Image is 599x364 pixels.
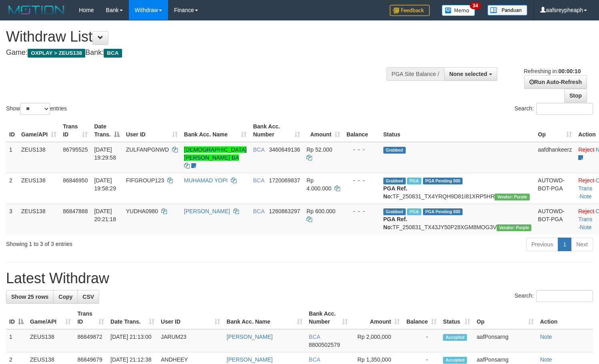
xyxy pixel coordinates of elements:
th: Bank Acc. Name: activate to sort column ascending [181,119,250,142]
span: None selected [449,71,487,77]
span: Show 25 rows [11,294,48,300]
img: Button%20Memo.svg [442,5,475,16]
td: 3 [6,204,18,234]
td: JARUM23 [158,329,223,352]
span: [DATE] 20:21:18 [94,208,116,222]
a: 1 [558,238,571,251]
td: aafdhankeerz [535,142,575,173]
th: Bank Acc. Name: activate to sort column ascending [223,306,305,329]
span: PGA Pending [423,208,463,215]
span: BCA [253,177,264,184]
span: YUDHA0980 [126,208,158,214]
th: ID: activate to sort column descending [6,306,27,329]
th: Amount: activate to sort column ascending [351,306,403,329]
select: Showentries [20,103,50,115]
label: Show entries [6,103,67,115]
img: Feedback.jpg [390,5,430,16]
td: TF_250831_TX4YRQH9D81I81XRP5HR [380,173,535,204]
td: 2 [6,173,18,204]
a: Copy [53,290,78,304]
span: 34 [470,2,481,9]
span: Marked by aafnoeunsreypich [407,208,421,215]
a: Note [540,334,552,340]
span: BCA [309,334,320,340]
a: [DEMOGRAPHIC_DATA][PERSON_NAME] BA [184,146,247,161]
span: 86847888 [63,208,88,214]
th: Game/API: activate to sort column ascending [18,119,60,142]
span: ZULFANPGNWD [126,146,169,153]
span: BCA [309,356,320,363]
th: Op: activate to sort column ascending [473,306,537,329]
td: aafPonsarng [473,329,537,352]
a: Note [540,356,552,363]
a: Note [580,224,592,230]
td: 86849872 [74,329,107,352]
span: Accepted [443,334,467,341]
span: 86846950 [63,177,88,184]
label: Search: [515,103,593,115]
span: OXPLAY > ZEUS138 [28,49,85,58]
span: Rp 600.000 [307,208,335,214]
th: Balance [343,119,380,142]
h1: Latest Withdraw [6,270,593,286]
a: [PERSON_NAME] [226,356,272,363]
span: Grabbed [383,178,406,184]
a: Previous [526,238,558,251]
th: Op: activate to sort column ascending [535,119,575,142]
td: 1 [6,142,18,173]
a: [PERSON_NAME] [184,208,230,214]
td: - [403,329,440,352]
span: Copy 1260863297 to clipboard [269,208,300,214]
th: Trans ID: activate to sort column ascending [74,306,107,329]
th: Bank Acc. Number: activate to sort column ascending [250,119,303,142]
th: Bank Acc. Number: activate to sort column ascending [306,306,351,329]
a: Next [571,238,593,251]
span: Copy [58,294,72,300]
a: Reject [578,208,594,214]
td: ZEUS138 [27,329,74,352]
a: Show 25 rows [6,290,54,304]
input: Search: [536,290,593,302]
th: Date Trans.: activate to sort column descending [91,119,122,142]
img: MOTION_logo.png [6,4,67,16]
th: Amount: activate to sort column ascending [303,119,343,142]
td: ZEUS138 [18,173,60,204]
span: [DATE] 19:58:29 [94,177,116,192]
span: BCA [104,49,122,58]
span: BCA [253,146,264,153]
span: Marked by aafnoeunsreypich [407,178,421,184]
span: 86795525 [63,146,88,153]
span: Rp 4.000.000 [307,177,331,192]
td: 1 [6,329,27,352]
div: PGA Site Balance / [387,67,444,81]
span: Grabbed [383,208,406,215]
div: - - - [347,207,377,215]
a: CSV [77,290,99,304]
th: Status: activate to sort column ascending [440,306,473,329]
th: Action [537,306,593,329]
th: Date Trans.: activate to sort column ascending [107,306,158,329]
a: MUHAMAD YOPI [184,177,228,184]
span: Copy 1720069837 to clipboard [269,177,300,184]
a: Reject [578,177,594,184]
a: Reject [578,146,594,153]
td: ZEUS138 [18,142,60,173]
span: Accepted [443,357,467,364]
span: Grabbed [383,147,406,154]
span: Vendor URL: https://trx4.1velocity.biz [497,224,531,231]
span: Copy 8800502579 to clipboard [309,342,340,348]
span: Vendor URL: https://trx4.1velocity.biz [495,194,529,200]
th: Balance: activate to sort column ascending [403,306,440,329]
span: [DATE] 19:29:58 [94,146,116,161]
a: Stop [564,89,587,102]
th: User ID: activate to sort column ascending [158,306,223,329]
span: FIFGROUP123 [126,177,164,184]
div: - - - [347,176,377,184]
div: Showing 1 to 3 of 3 entries [6,237,244,248]
td: TF_250831_TX43JY50P28XGM8MOG3V [380,204,535,234]
span: BCA [253,208,264,214]
button: None selected [444,67,497,81]
a: Note [580,193,592,200]
b: PGA Ref. No: [383,216,407,230]
img: panduan.png [487,5,527,16]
